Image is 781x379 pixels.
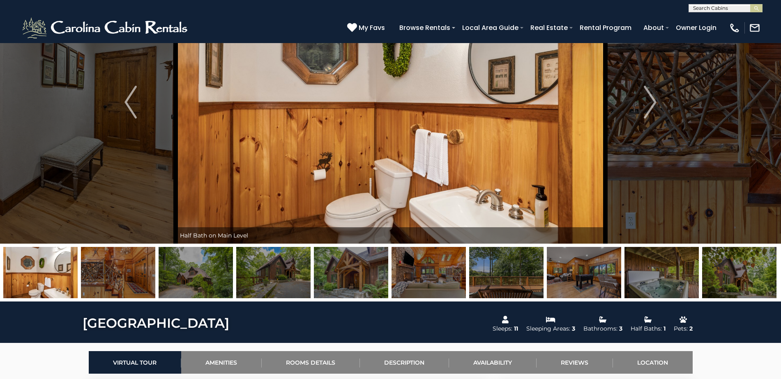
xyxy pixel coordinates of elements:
[395,21,454,35] a: Browse Rentals
[613,351,693,374] a: Location
[181,351,262,374] a: Amenities
[159,247,233,298] img: 163277013
[124,86,137,119] img: arrow
[639,21,668,35] a: About
[537,351,613,374] a: Reviews
[469,247,544,298] img: 163277016
[702,247,776,298] img: 163276998
[81,247,155,298] img: 163277012
[360,351,449,374] a: Description
[21,16,191,40] img: White-1-2.png
[576,21,636,35] a: Rental Program
[262,351,360,374] a: Rooms Details
[547,247,621,298] img: 163277017
[3,247,78,298] img: 163277011
[672,21,721,35] a: Owner Login
[314,247,388,298] img: 163276996
[458,21,523,35] a: Local Area Guide
[347,23,387,33] a: My Favs
[89,351,181,374] a: Virtual Tour
[526,21,572,35] a: Real Estate
[624,247,699,298] img: 163276997
[749,22,760,34] img: mail-regular-white.png
[236,247,311,298] img: 163277014
[392,247,466,298] img: 163277015
[644,86,657,119] img: arrow
[176,227,606,244] div: Half Bath on Main Level
[729,22,740,34] img: phone-regular-white.png
[359,23,385,33] span: My Favs
[449,351,537,374] a: Availability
